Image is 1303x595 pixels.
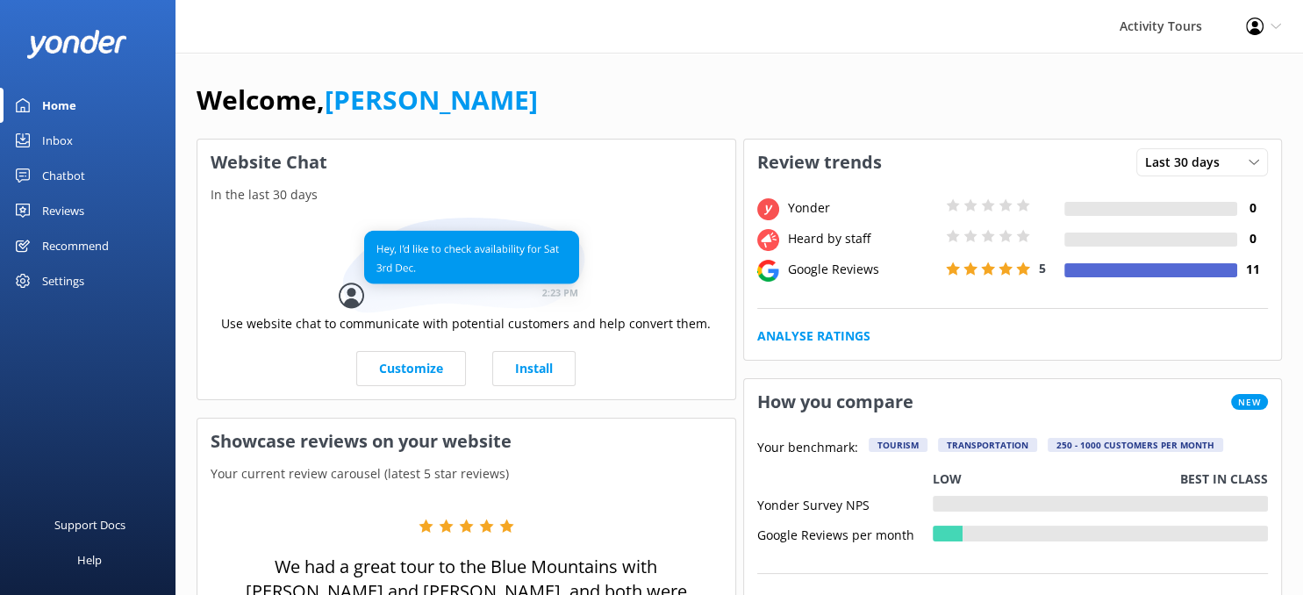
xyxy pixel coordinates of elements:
h4: 0 [1237,198,1268,218]
div: Help [77,542,102,577]
h4: 0 [1237,229,1268,248]
a: [PERSON_NAME] [325,82,538,118]
div: Google Reviews [784,260,941,279]
p: Use website chat to communicate with potential customers and help convert them. [221,314,711,333]
h1: Welcome, [197,79,538,121]
div: Home [42,88,76,123]
p: Your benchmark: [757,438,858,459]
span: Last 30 days [1145,153,1230,172]
p: Low [933,470,962,489]
a: Analyse Ratings [757,326,870,346]
h3: Showcase reviews on your website [197,419,735,464]
p: Best in class [1180,470,1268,489]
img: yonder-white-logo.png [26,30,127,59]
h3: How you compare [744,379,927,425]
p: In the last 30 days [197,185,735,204]
div: Google Reviews per month [757,526,933,541]
h4: 11 [1237,260,1268,279]
div: Recommend [42,228,109,263]
a: Install [492,351,576,386]
span: New [1231,394,1268,410]
div: Yonder Survey NPS [757,496,933,512]
h3: Review trends [744,140,895,185]
img: conversation... [339,218,593,313]
div: Inbox [42,123,73,158]
span: 5 [1039,260,1046,276]
h3: Website Chat [197,140,735,185]
a: Customize [356,351,466,386]
div: Reviews [42,193,84,228]
p: Your current review carousel (latest 5 star reviews) [197,464,735,484]
div: Chatbot [42,158,85,193]
div: Tourism [869,438,927,452]
div: Settings [42,263,84,298]
div: Heard by staff [784,229,941,248]
div: Support Docs [54,507,125,542]
div: 250 - 1000 customers per month [1048,438,1223,452]
div: Yonder [784,198,941,218]
div: Transportation [938,438,1037,452]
